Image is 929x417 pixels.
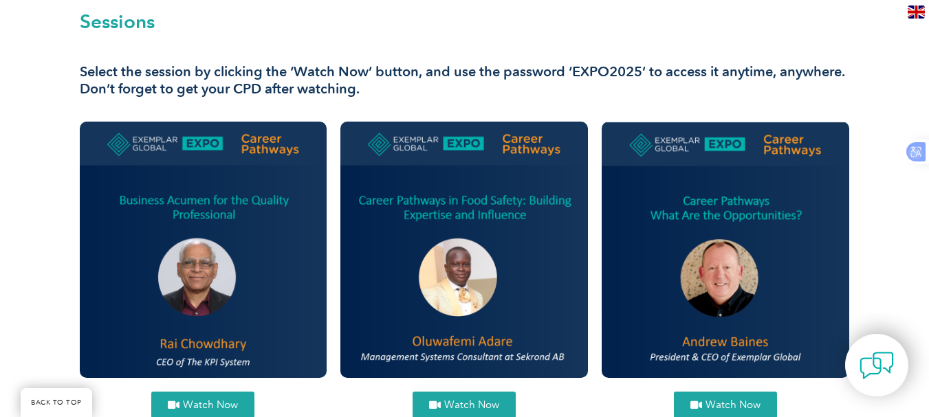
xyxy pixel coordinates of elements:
[860,348,894,383] img: contact-chat.png
[602,122,849,377] img: andrew
[908,5,925,19] img: en
[706,400,761,410] span: Watch Now
[80,63,850,98] h3: Select the session by clicking the ‘Watch Now’ button, and use the password ‘EXPO2025’ to access ...
[183,400,238,410] span: Watch Now
[21,388,92,417] a: BACK TO TOP
[80,122,327,378] img: Rai
[444,400,499,410] span: Watch Now
[80,12,850,31] h2: Sessions
[340,122,588,378] img: Oluwafemi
